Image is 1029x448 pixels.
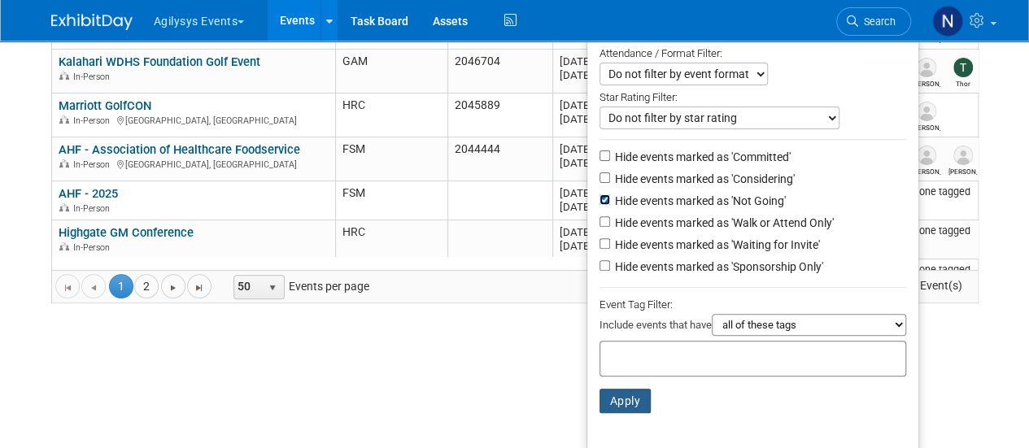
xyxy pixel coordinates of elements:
[917,146,936,165] img: Robert Blackwell
[600,389,652,413] button: Apply
[600,44,906,63] div: Attendance / Format Filter:
[953,58,973,77] img: Thor Hansen
[161,274,185,298] a: Go to the next page
[187,274,211,298] a: Go to the last page
[560,68,630,82] div: [DATE]
[266,281,279,294] span: select
[109,274,133,298] span: 1
[560,239,630,253] div: [DATE]
[59,115,69,124] img: In-Person Event
[61,281,74,294] span: Go to the first page
[612,215,834,231] label: Hide events marked as 'Walk or Attend Only'
[87,281,100,294] span: Go to the previous page
[836,7,911,36] a: Search
[234,276,262,298] span: 50
[212,274,386,298] span: Events per page
[912,165,940,176] div: Robert Blackwell
[912,77,940,88] div: Ryan Litsey
[600,295,906,314] div: Event Tag Filter:
[167,281,180,294] span: Go to the next page
[948,165,977,176] div: Robert Mungary
[612,149,791,165] label: Hide events marked as 'Committed'
[560,98,630,112] div: [DATE]
[59,98,151,113] a: Marriott GolfCON
[59,113,328,127] div: [GEOGRAPHIC_DATA], [GEOGRAPHIC_DATA]
[59,242,69,250] img: In-Person Event
[73,242,115,253] span: In-Person
[560,142,630,156] div: [DATE]
[447,137,552,181] td: 2044444
[908,263,1021,276] div: None tagged
[908,224,1021,237] div: None tagged
[59,72,69,80] img: In-Person Event
[932,6,963,37] img: Natalie Morin
[560,112,630,126] div: [DATE]
[858,15,896,28] span: Search
[447,50,552,94] td: 2046704
[59,159,69,167] img: In-Person Event
[600,314,906,341] div: Include events that have
[59,157,328,171] div: [GEOGRAPHIC_DATA], [GEOGRAPHIC_DATA]
[335,220,447,259] td: HRC
[917,58,936,77] img: Ryan Litsey
[335,137,447,181] td: FSM
[134,274,159,298] a: 2
[59,203,69,211] img: In-Person Event
[73,115,115,126] span: In-Person
[51,14,133,30] img: ExhibitDay
[560,186,630,200] div: [DATE]
[447,94,552,137] td: 2045889
[612,237,820,253] label: Hide events marked as 'Waiting for Invite'
[73,203,115,214] span: In-Person
[953,146,973,165] img: Robert Mungary
[59,54,260,69] a: Kalahari WDHS Foundation Golf Event
[612,171,795,187] label: Hide events marked as 'Considering'
[55,274,80,298] a: Go to the first page
[335,181,447,220] td: FSM
[73,72,115,82] span: In-Person
[59,142,300,157] a: AHF - Association of Healthcare Foodservice
[560,54,630,68] div: [DATE]
[612,259,823,275] label: Hide events marked as 'Sponsorship Only'
[59,225,194,240] a: Highgate GM Conference
[73,159,115,170] span: In-Person
[193,281,206,294] span: Go to the last page
[612,193,786,209] label: Hide events marked as 'Not Going'
[917,102,936,121] img: Russell Carlson
[560,225,630,239] div: [DATE]
[335,94,447,137] td: HRC
[81,274,106,298] a: Go to the previous page
[600,85,906,107] div: Star Rating Filter:
[560,156,630,170] div: [DATE]
[908,185,1021,198] div: None tagged
[912,121,940,132] div: Russell Carlson
[59,186,118,201] a: AHF - 2025
[335,50,447,94] td: GAM
[948,77,977,88] div: Thor Hansen
[560,200,630,214] div: [DATE]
